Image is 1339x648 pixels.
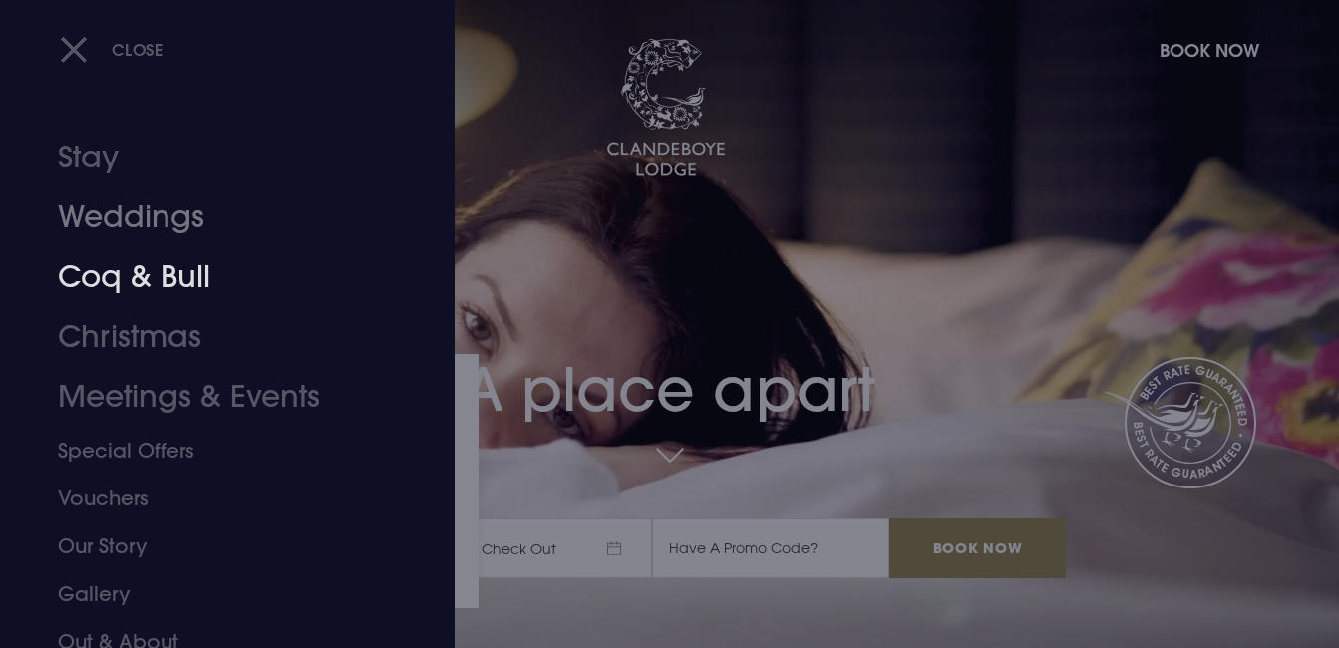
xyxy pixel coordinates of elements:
a: Our Story [58,522,370,570]
a: Gallery [58,570,370,618]
a: Weddings [58,187,370,247]
a: Special Offers [58,427,370,475]
span: Close [112,39,164,60]
a: Stay [58,128,370,187]
a: Coq & Bull [58,247,370,307]
a: Vouchers [58,475,370,522]
a: Meetings & Events [58,367,370,427]
a: Christmas [58,307,370,367]
button: Close [60,29,164,70]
